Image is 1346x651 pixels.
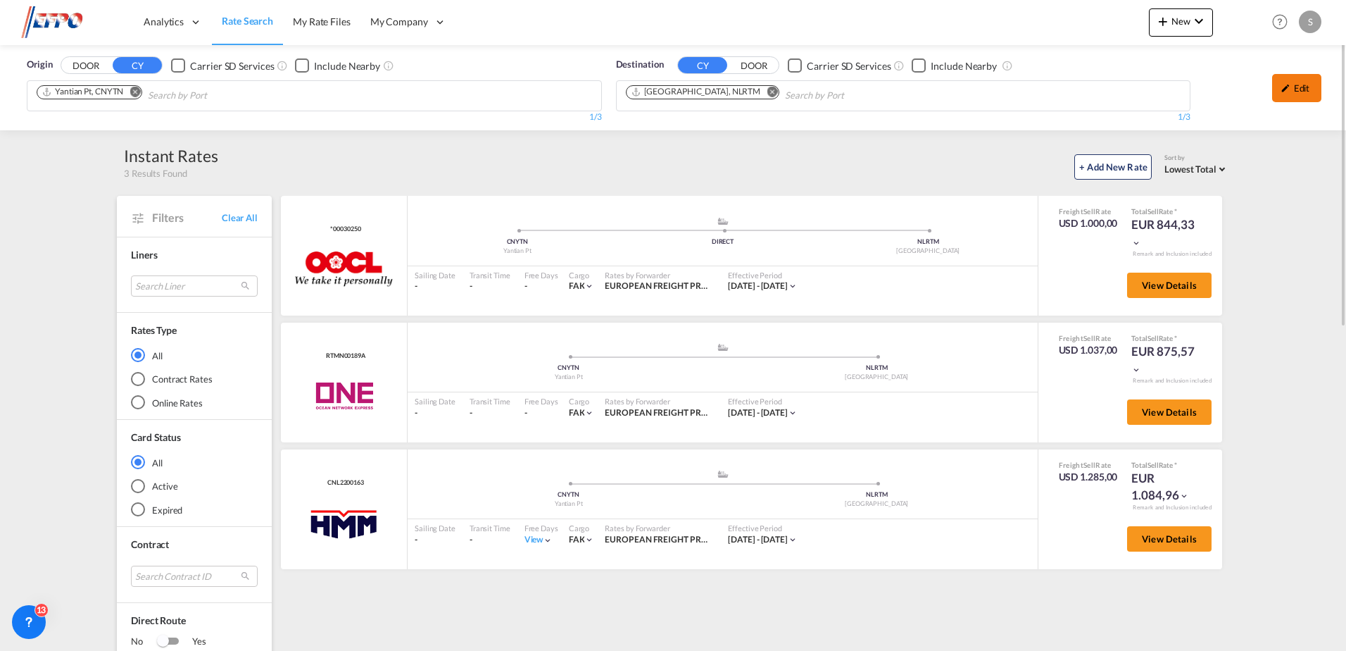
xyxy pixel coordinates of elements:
span: RTMN00189A [322,352,365,361]
md-icon: icon-pencil [1281,83,1290,93]
button: Remove [757,86,779,100]
div: EUR 844,33 [1131,216,1202,250]
span: [DATE] - [DATE] [728,280,788,291]
div: Freight Rate [1059,333,1118,343]
md-icon: icon-chevron-down [788,535,798,545]
div: Press delete to remove this chip. [631,86,764,98]
div: Effective Period [728,523,798,533]
div: EUR 1.084,96 [1131,470,1202,504]
span: Direct Route [131,614,258,635]
div: USD 1.285,00 [1059,470,1118,484]
span: View Details [1142,533,1197,545]
span: *00030250 [327,225,360,234]
md-icon: icon-chevron-down [1131,238,1141,248]
md-icon: icon-chevron-down [788,408,798,418]
div: NLRTM [825,237,1031,247]
div: 15 Sep 2025 - 30 Sep 2025 [728,534,788,546]
md-icon: assets/icons/custom/ship-fill.svg [715,344,731,351]
div: Sailing Date [415,270,455,280]
span: [DATE] - [DATE] [728,534,788,545]
span: Subject to Remarks [1173,207,1177,216]
md-icon: icon-chevron-down [543,535,553,545]
div: Total Rate [1131,206,1202,216]
img: OOCL [295,252,394,287]
div: CNYTN [415,490,723,500]
input: Search by Port [148,85,282,107]
div: S [1299,11,1321,33]
md-radio-button: All [131,348,258,362]
div: Remark and Inclusion included [1122,250,1222,258]
div: Remark and Inclusion included [1122,504,1222,512]
md-icon: assets/icons/custom/ship-fill.svg [715,471,731,478]
button: Remove [120,86,141,100]
button: View Details [1127,273,1212,298]
div: EUROPEAN FREIGHT PROCUREMENT ORG [605,280,714,292]
span: EUROPEAN FREIGHT PROCUREMENT ORG [605,407,774,418]
div: Transit Time [470,523,510,533]
md-checkbox: Checkbox No Ink [171,58,274,73]
div: Transit Time [470,270,510,280]
md-icon: icon-chevron-down [1131,365,1141,375]
span: [DATE] - [DATE] [728,407,788,418]
img: ONE [299,378,389,414]
button: View Details [1127,526,1212,552]
span: Lowest Total [1164,163,1216,175]
span: Filters [152,210,222,225]
md-radio-button: Contract Rates [131,372,258,386]
input: Search by Port [785,85,919,107]
div: - [524,280,527,292]
div: Card Status [131,430,181,445]
div: Total Rate [1131,333,1202,343]
md-checkbox: Checkbox No Ink [912,58,997,73]
span: Rate Search [222,15,273,27]
div: Carrier SD Services [807,59,891,73]
span: EUROPEAN FREIGHT PROCUREMENT ORG [605,534,774,545]
md-icon: icon-chevron-down [788,281,798,291]
span: FAK [569,407,585,418]
div: Instant Rates [124,144,218,167]
div: [GEOGRAPHIC_DATA] [825,247,1031,256]
md-icon: assets/icons/custom/ship-fill.svg [715,218,731,225]
div: Effective Period [728,270,798,280]
div: - [470,407,510,419]
span: No [131,635,157,649]
span: Sell [1147,207,1159,216]
div: 12 Sep 2025 - 30 Sep 2025 [728,407,788,419]
div: EUROPEAN FREIGHT PROCUREMENT ORG [605,407,714,419]
div: EUR 875,57 [1131,343,1202,377]
div: Viewicon-chevron-down [524,534,553,546]
span: View Details [1142,280,1197,291]
div: Contract / Rate Agreement / Tariff / Spot Pricing Reference Number: RTMN00189A [322,352,365,361]
div: Effective Period [728,396,798,407]
div: Total Rate [1131,460,1202,470]
md-icon: icon-chevron-down [584,408,594,418]
div: Free Days [524,396,558,407]
md-radio-button: Online Rates [131,396,258,410]
span: Contract [131,538,169,550]
md-radio-button: Active [131,479,258,493]
div: - [470,534,510,546]
md-icon: Unchecked: Ignores neighbouring ports when fetching rates.Checked : Includes neighbouring ports w... [1002,60,1013,71]
md-icon: icon-plus 400-fg [1155,13,1171,30]
div: Freight Rate [1059,460,1118,470]
span: Sell [1083,334,1095,342]
span: Subject to Remarks [1173,334,1177,342]
div: USD 1.000,00 [1059,216,1118,230]
button: DOOR [729,58,779,74]
span: Origin [27,58,52,72]
span: Sell [1083,461,1095,469]
md-icon: Unchecked: Ignores neighbouring ports when fetching rates.Checked : Includes neighbouring ports w... [383,60,394,71]
div: CNYTN [415,364,723,373]
div: Rates by Forwarder [605,523,714,533]
div: Include Nearby [314,59,380,73]
div: Rates by Forwarder [605,396,714,407]
div: Sailing Date [415,523,455,533]
span: Analytics [144,15,184,29]
span: 3 Results Found [124,167,187,180]
div: Yantian Pt [415,373,723,382]
button: View Details [1127,399,1212,425]
div: Contract / Rate Agreement / Tariff / Spot Pricing Reference Number: *00030250 [327,225,360,234]
div: Carrier SD Services [190,59,274,73]
div: - [415,280,455,292]
div: - [415,407,455,419]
